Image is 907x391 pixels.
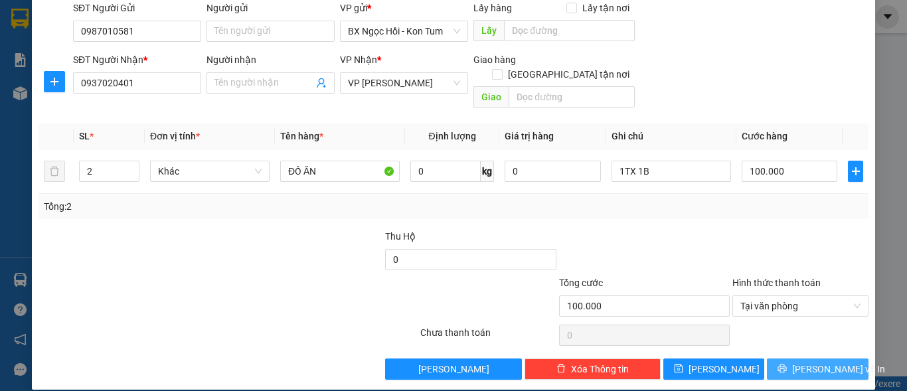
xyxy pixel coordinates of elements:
[11,43,104,62] div: 0367842026
[505,161,600,182] input: 0
[503,67,635,82] span: [GEOGRAPHIC_DATA] tận nơi
[740,296,861,316] span: Tại văn phòng
[848,161,863,182] button: plus
[44,199,351,214] div: Tổng: 2
[767,358,868,380] button: printer[PERSON_NAME] và In
[280,161,400,182] input: VD: Bàn, Ghế
[559,277,603,288] span: Tổng cước
[663,358,765,380] button: save[PERSON_NAME]
[505,131,554,141] span: Giá trị hàng
[732,277,821,288] label: Hình thức thanh toán
[577,1,635,15] span: Lấy tận nơi
[143,95,161,114] span: SL
[504,20,635,41] input: Dọc đường
[612,161,731,182] input: Ghi Chú
[158,161,262,181] span: Khác
[114,13,145,27] span: Nhận:
[114,43,220,62] div: 0979031320
[112,70,222,88] div: 700.000
[11,11,104,43] div: BX Ngọc Hồi - Kon Tum
[428,131,475,141] span: Định lượng
[316,78,327,88] span: user-add
[419,325,558,349] div: Chưa thanh toán
[73,52,201,67] div: SĐT Người Nhận
[571,362,629,376] span: Xóa Thông tin
[206,1,335,15] div: Người gửi
[385,358,521,380] button: [PERSON_NAME]
[778,364,787,374] span: printer
[606,123,736,149] th: Ghi chú
[473,86,509,108] span: Giao
[473,3,512,13] span: Lấy hàng
[742,131,787,141] span: Cước hàng
[112,73,130,87] span: CC :
[849,166,863,177] span: plus
[206,52,335,67] div: Người nhận
[473,54,516,65] span: Giao hàng
[525,358,661,380] button: deleteXóa Thông tin
[792,362,885,376] span: [PERSON_NAME] và In
[44,76,64,87] span: plus
[556,364,566,374] span: delete
[674,364,683,374] span: save
[348,21,460,41] span: BX Ngọc Hồi - Kon Tum
[481,161,494,182] span: kg
[44,71,65,92] button: plus
[473,20,504,41] span: Lấy
[340,1,468,15] div: VP gửi
[114,11,220,43] div: BX Miền Đông
[385,231,416,242] span: Thu Hộ
[73,1,201,15] div: SĐT Người Gửi
[150,131,200,141] span: Đơn vị tính
[11,13,32,27] span: Gửi:
[11,96,220,113] div: Tên hàng: XE MÁY ( : 1 )
[280,131,323,141] span: Tên hàng
[44,161,65,182] button: delete
[418,362,489,376] span: [PERSON_NAME]
[689,362,760,376] span: [PERSON_NAME]
[509,86,635,108] input: Dọc đường
[79,131,90,141] span: SL
[348,73,460,93] span: VP Thành Thái
[340,54,377,65] span: VP Nhận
